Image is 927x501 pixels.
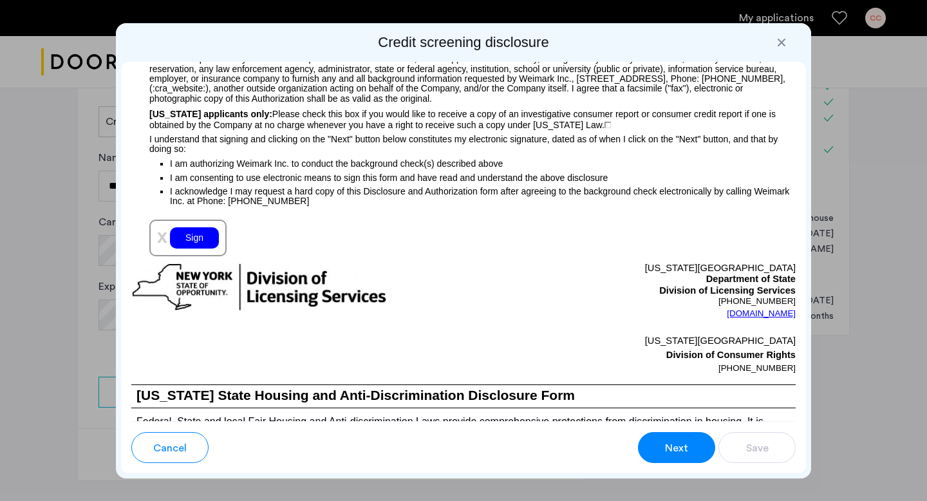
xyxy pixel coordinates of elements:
[131,263,388,312] img: new-york-logo.png
[170,227,219,249] div: Sign
[718,432,796,463] button: button
[131,385,796,407] h1: [US_STATE] State Housing and Anti-Discrimination Disclosure Form
[149,109,272,119] span: [US_STATE] applicants only:
[727,307,796,320] a: [DOMAIN_NAME]
[131,104,796,130] p: Please check this box if you would like to receive a copy of an investigative consumer report or ...
[131,408,796,472] p: Federal, State and local Fair Housing and Anti-discrimination Laws provide comprehensive protecti...
[746,440,769,456] span: Save
[464,274,796,285] p: Department of State
[665,440,688,456] span: Next
[604,122,611,128] img: 4LAxfPwtD6BVinC2vKR9tPz10Xbrctccj4YAocJUAAAAASUVORK5CYIIA
[131,432,209,463] button: button
[153,440,187,456] span: Cancel
[170,171,796,185] p: I am consenting to use electronic means to sign this form and have read and understand the above ...
[121,33,806,52] h2: Credit screening disclosure
[464,263,796,274] p: [US_STATE][GEOGRAPHIC_DATA]
[131,28,796,104] p: I acknowledge receipt of the DISCLOSURE REGARDING BACKGROUND INVESTIGATION and A SUMMARY OF YOUR ...
[464,362,796,375] p: [PHONE_NUMBER]
[464,296,796,307] p: [PHONE_NUMBER]
[131,130,796,154] p: I understand that signing and clicking on the "Next" button below constitutes my electronic signa...
[638,432,715,463] button: button
[170,186,796,207] p: I acknowledge I may request a hard copy of this Disclosure and Authorization form after agreeing ...
[464,334,796,348] p: [US_STATE][GEOGRAPHIC_DATA]
[157,226,167,247] span: x
[170,155,796,171] p: I am authorizing Weimark Inc. to conduct the background check(s) described above
[464,285,796,297] p: Division of Licensing Services
[464,348,796,362] p: Division of Consumer Rights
